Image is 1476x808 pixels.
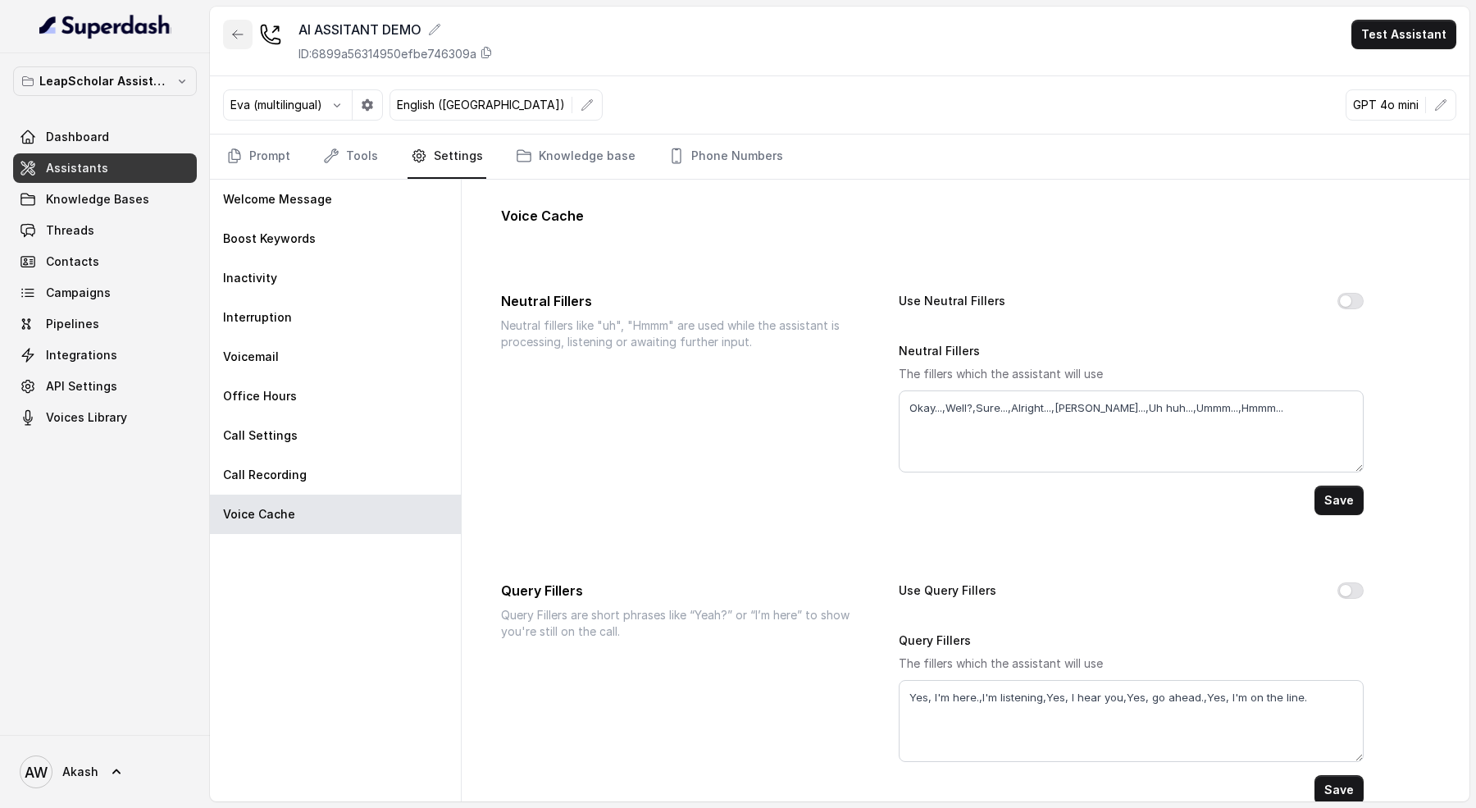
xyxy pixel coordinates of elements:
p: LeapScholar Assistant [39,71,171,91]
a: Knowledge base [512,135,639,179]
text: AW [25,764,48,781]
p: Neutral Fillers [501,291,872,311]
label: Use Query Fillers [899,581,996,600]
button: Save [1314,775,1364,805]
p: Voicemail [223,349,279,365]
p: ID: 6899a56314950efbe746309a [298,46,476,62]
a: Integrations [13,340,197,370]
span: Knowledge Bases [46,191,149,208]
a: Assistants [13,153,197,183]
a: Knowledge Bases [13,185,197,214]
span: Pipelines [46,316,99,332]
a: Campaigns [13,278,197,308]
p: Interruption [223,309,292,326]
textarea: Okay...,Well?,Sure...,Alright...,[PERSON_NAME]...,Uh huh...,Ummm...,Hmmm... [899,390,1363,472]
p: Voice Cache [501,206,1430,226]
label: Query Fillers [899,633,971,647]
a: Dashboard [13,122,197,152]
p: Query Fillers are short phrases like “Yeah?” or “I’m here” to show you're still on the call. [501,607,872,640]
p: The fillers which the assistant will use [899,364,1363,384]
div: AI ASSITANT DEMO [298,20,493,39]
p: Office Hours [223,388,297,404]
p: Boost Keywords [223,231,316,247]
a: Phone Numbers [665,135,786,179]
p: Neutral fillers like "uh", "Hmmm" are used while the assistant is processing, listening or awaiti... [501,317,872,350]
span: Threads [46,222,94,239]
p: Inactivity [223,270,277,286]
button: Test Assistant [1351,20,1456,49]
a: Settings [408,135,486,179]
button: LeapScholar Assistant [13,66,197,96]
p: GPT 4o mini [1353,97,1419,113]
a: Threads [13,216,197,245]
p: Call Settings [223,427,298,444]
p: Call Recording [223,467,307,483]
span: API Settings [46,378,117,395]
p: Query Fillers [501,581,872,600]
a: Tools [320,135,381,179]
span: Dashboard [46,129,109,145]
a: Prompt [223,135,294,179]
span: Akash [62,764,98,780]
button: Save [1314,486,1364,515]
span: Assistants [46,160,108,176]
a: Voices Library [13,403,197,432]
p: The fillers which the assistant will use [899,654,1363,673]
label: Use Neutral Fillers [899,291,1005,311]
a: API Settings [13,372,197,401]
p: Welcome Message [223,191,332,208]
span: Voices Library [46,409,127,426]
img: light.svg [39,13,171,39]
nav: Tabs [223,135,1456,179]
span: Campaigns [46,285,111,301]
a: Akash [13,749,197,795]
span: Contacts [46,253,99,270]
label: Neutral Fillers [899,344,980,358]
p: English ([GEOGRAPHIC_DATA]) [397,97,565,113]
p: Eva (multilingual) [230,97,322,113]
a: Contacts [13,247,197,276]
p: Voice Cache [223,506,295,523]
textarea: Yes, I'm here.,I'm listening,Yes, I hear you,Yes, go ahead.,Yes, I'm on the line. [899,680,1363,762]
span: Integrations [46,347,117,363]
a: Pipelines [13,309,197,339]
